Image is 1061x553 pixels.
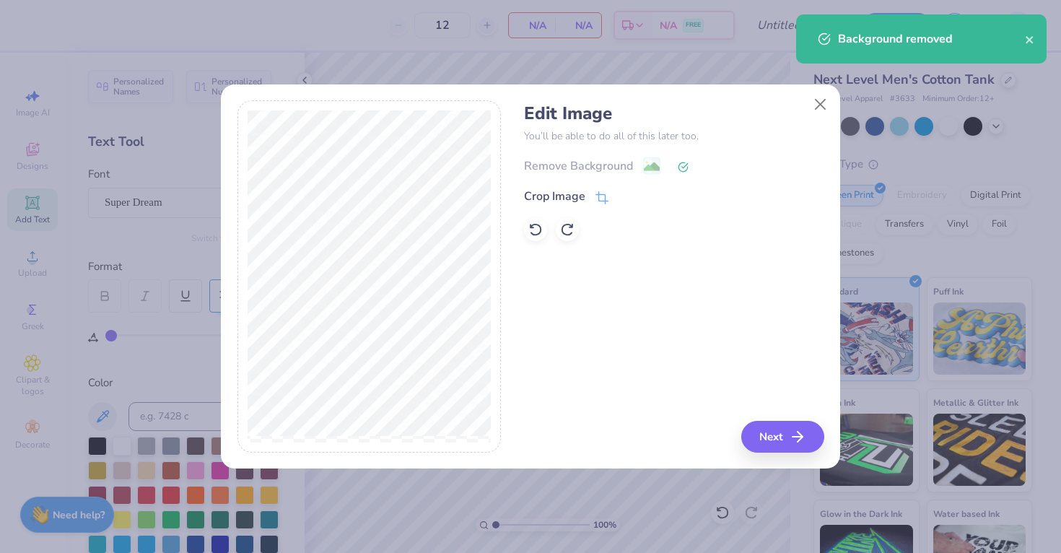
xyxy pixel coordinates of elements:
[1025,30,1035,48] button: close
[838,30,1025,48] div: Background removed
[524,188,585,205] div: Crop Image
[524,103,824,124] h4: Edit Image
[807,90,834,118] button: Close
[524,129,824,144] p: You’ll be able to do all of this later too.
[741,421,824,453] button: Next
